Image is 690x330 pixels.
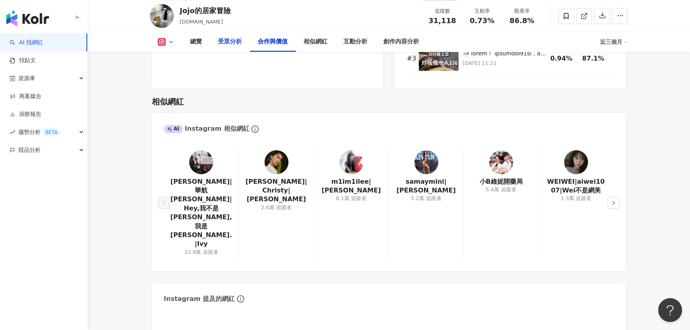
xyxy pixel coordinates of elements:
div: 5.4萬 追蹤者 [486,186,516,193]
div: 追蹤數 [427,7,457,15]
a: m1im1ilee|[PERSON_NAME] [320,177,382,195]
img: 🍜 來炒粄條囉！ 這次沒有辦法快到10分鐘，但 20分鐘炒出5人份的粄條，應該還是蠻划算吧😆 📌 本次費用總計（5人份）： ✔️ 粄條 $35✔️絞肉 $60✔️ 豆干 $30✔️ 乾燥香菇 &... [419,47,459,71]
div: 🍜 lorem！ ipsumdol91si，a 14cons8adipi，elitsedd😆 📌 eiusmo（1te）： ✔️ in $12✔️ut $32✔️ la $39✔️ etdo &... [463,50,546,58]
img: KOL Avatar [489,150,513,174]
div: Instagram 提及的網紅 [164,295,235,303]
a: [PERSON_NAME]|Christy|[PERSON_NAME] [245,177,307,204]
div: 合作與價值 [258,37,288,47]
button: right [608,197,619,209]
div: Instagram 相似網紅 [164,124,249,133]
img: logo [6,10,49,26]
a: KOL Avatar [265,150,288,177]
div: 相似網紅 [304,37,327,47]
div: 創作內容分析 [383,37,419,47]
a: [PERSON_NAME]|華航[PERSON_NAME]|Hey,我不是[PERSON_NAME],我是 [PERSON_NAME].|Ivy [170,177,232,249]
iframe: Help Scout Beacon - Open [658,298,682,322]
a: 商案媒合 [10,92,41,100]
a: 小B維妮開藥局 [479,177,522,186]
div: 受眾分析 [218,37,242,47]
span: 競品分析 [18,141,41,159]
span: info-circle [236,294,245,304]
a: WEIWEI|aiwei1007|Wei不是網美 [545,177,607,195]
span: [DOMAIN_NAME] [180,19,223,25]
a: KOL Avatar [564,150,588,177]
a: 找貼文 [10,57,36,65]
span: 資源庫 [18,69,35,87]
div: 近三個月 [600,35,628,48]
div: 互動率 [467,7,497,15]
p: [DATE] 11:21 [463,59,546,68]
div: BETA [42,128,61,136]
span: 趨勢分析 [18,123,61,141]
span: right [611,200,616,205]
div: 觀看率 [507,7,537,15]
img: KOL Avatar [414,150,438,174]
button: left [158,197,170,209]
div: 87.1% [582,54,610,63]
a: KOL Avatar [189,150,213,177]
img: KOL Avatar [339,150,363,174]
div: 相似網紅 [152,96,184,107]
div: 2.8萬 追蹤者 [261,204,292,211]
a: searchAI 找網紅 [10,39,43,47]
div: 33.8萬 追蹤者 [184,249,218,256]
div: 8.1萬 追蹤者 [336,195,367,202]
a: KOL Avatar [489,150,513,177]
div: 互動分析 [343,37,367,47]
a: 洞察報告 [10,110,41,118]
span: 86.8% [510,17,534,25]
span: 0.73% [470,17,494,25]
a: samaymini|[PERSON_NAME] [395,177,457,195]
div: 0.94% [550,54,578,63]
img: KOL Avatar [150,4,174,28]
a: KOL Avatar [414,150,438,177]
img: KOL Avatar [265,150,288,174]
img: KOL Avatar [564,150,588,174]
div: Jojo的居家冒險 [180,6,231,16]
div: AI [164,125,183,133]
div: # 3 [407,54,415,63]
div: 總覽 [190,37,202,47]
div: 1.3萬 追蹤者 [561,195,591,202]
a: KOL Avatar [339,150,363,177]
span: info-circle [250,124,260,134]
img: KOL Avatar [189,150,213,174]
div: 5.2萬 追蹤者 [411,195,441,202]
span: 31,118 [428,16,456,25]
span: rise [10,130,15,135]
